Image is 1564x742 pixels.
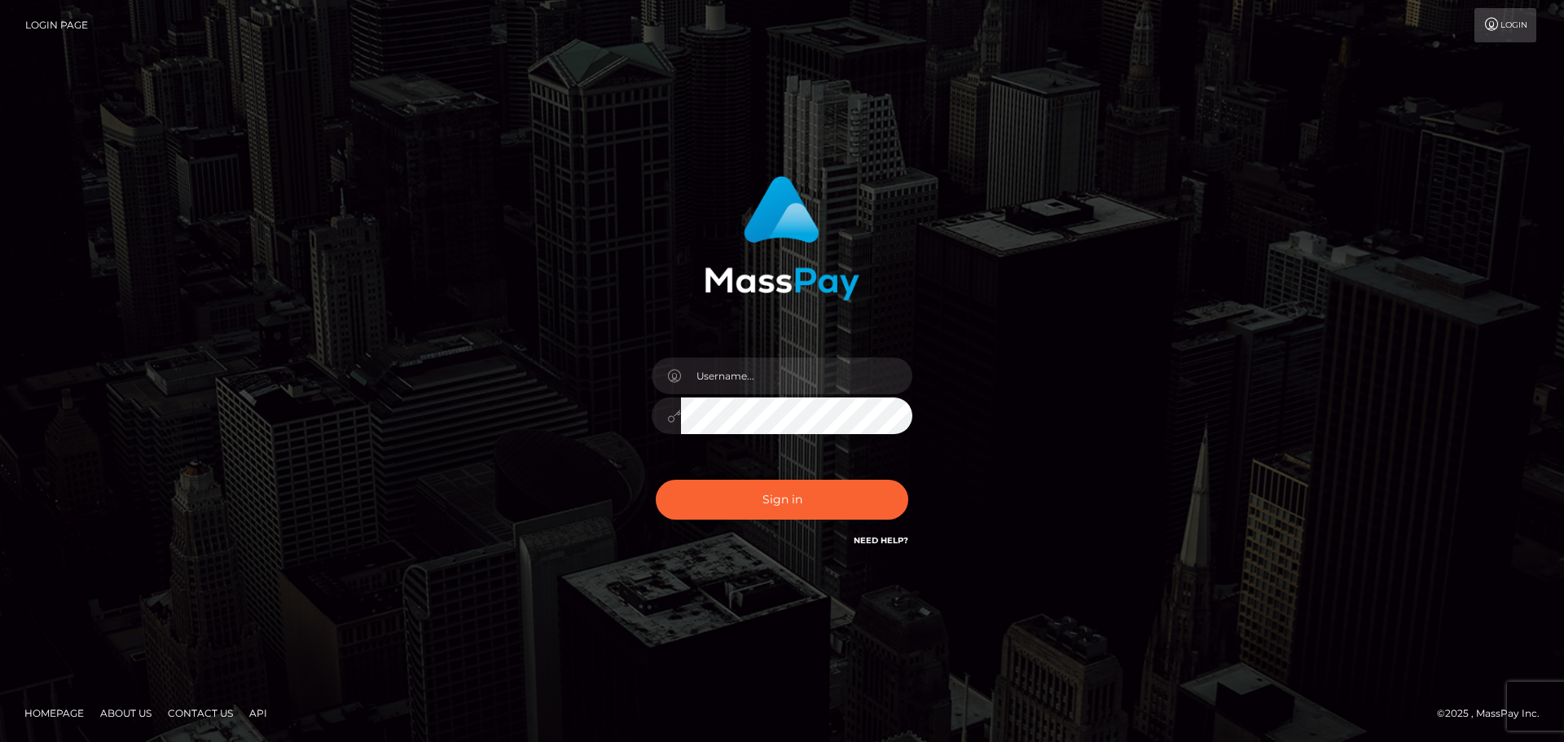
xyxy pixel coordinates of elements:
a: About Us [94,700,158,726]
a: Homepage [18,700,90,726]
a: Need Help? [854,535,908,546]
a: Login Page [25,8,88,42]
button: Sign in [656,480,908,520]
a: Contact Us [161,700,239,726]
a: Login [1474,8,1536,42]
div: © 2025 , MassPay Inc. [1437,705,1552,722]
img: MassPay Login [705,176,859,301]
a: API [243,700,274,726]
input: Username... [681,358,912,394]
